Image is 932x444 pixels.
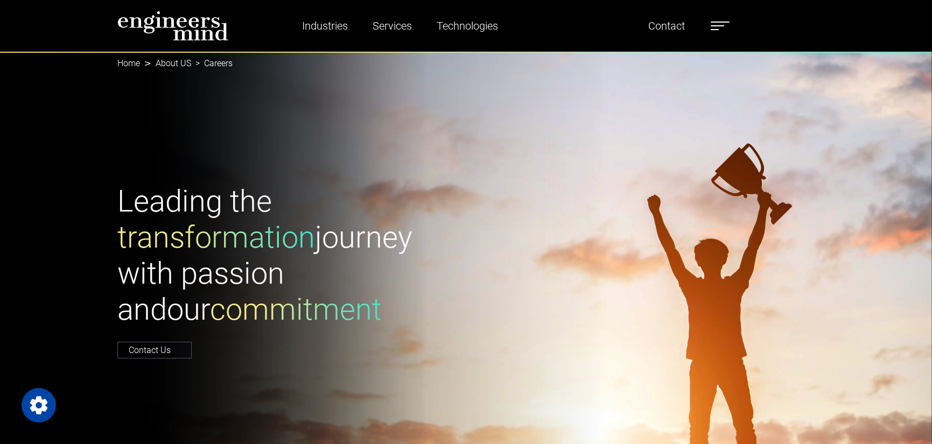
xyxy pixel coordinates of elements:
span: transformation [117,220,315,255]
a: Services [368,13,416,38]
a: Technologies [432,13,502,38]
span: commitment [210,292,382,327]
a: Contact [644,13,689,38]
a: About US [156,58,191,68]
h1: Leading the journey with passion and our [117,184,460,328]
img: logo [117,11,228,41]
a: Contact Us [117,342,192,358]
a: Industries [298,13,352,38]
li: Careers [191,57,233,70]
nav: breadcrumb [117,52,815,75]
a: Home [117,58,140,68]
